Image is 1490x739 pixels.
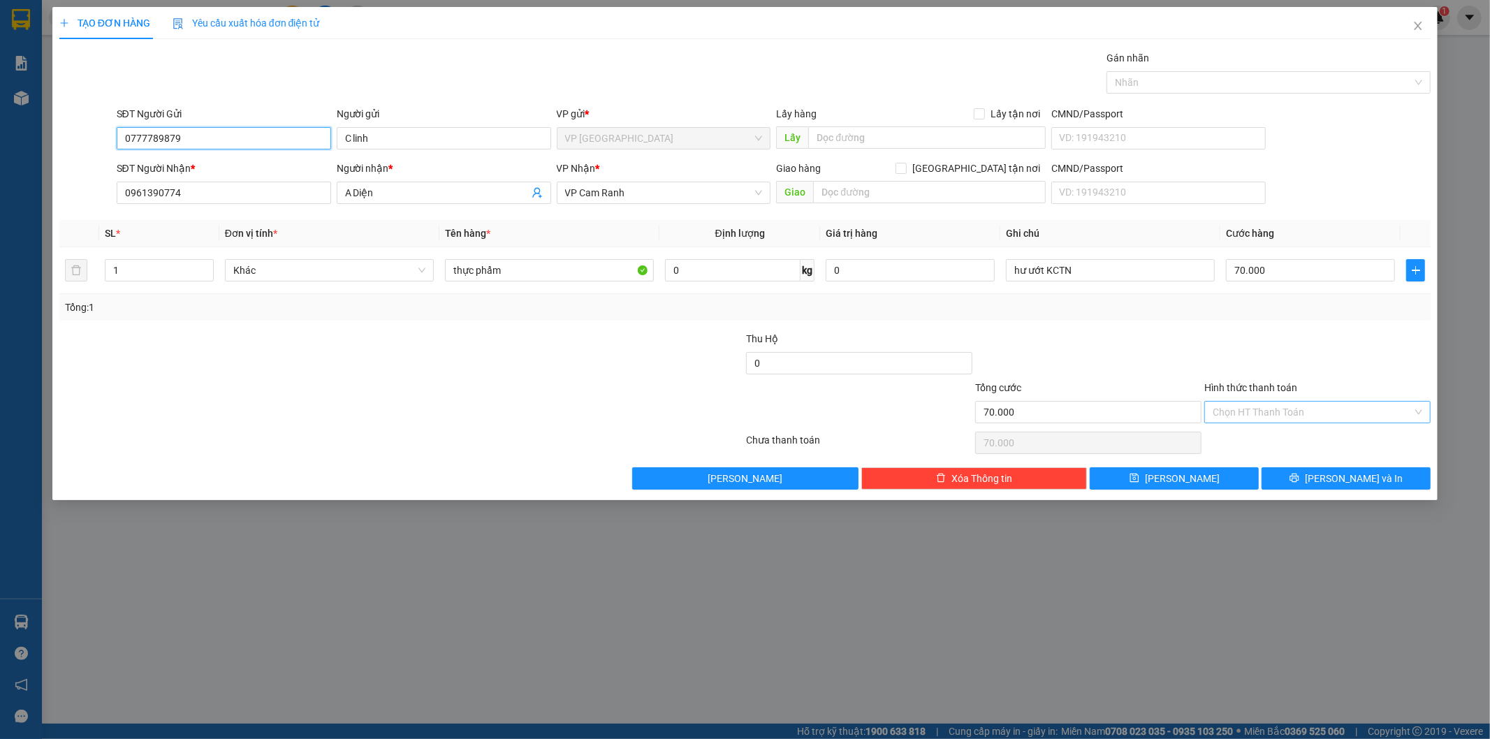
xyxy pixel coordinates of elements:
div: Người gửi [337,106,551,122]
span: kg [801,259,815,281]
span: plus [1407,265,1424,276]
div: SĐT Người Gửi [117,106,331,122]
span: VP Sài Gòn [565,128,763,149]
span: Giao [776,181,813,203]
button: save[PERSON_NAME] [1090,467,1259,490]
label: Hình thức thanh toán [1204,382,1297,393]
input: Dọc đường [808,126,1046,149]
input: VD: Bàn, Ghế [445,259,654,281]
button: Close [1398,7,1438,46]
span: plus [59,18,69,28]
input: 0 [826,259,995,281]
img: icon [173,18,184,29]
div: VP gửi [557,106,771,122]
div: Người nhận [337,161,551,176]
label: Gán nhãn [1106,52,1149,64]
div: CMND/Passport [1051,161,1266,176]
span: SL [105,228,116,239]
span: Lấy tận nơi [985,106,1046,122]
span: [PERSON_NAME] [708,471,782,486]
span: user-add [532,187,543,198]
span: printer [1290,473,1299,484]
span: Xóa Thông tin [951,471,1012,486]
input: Dọc đường [813,181,1046,203]
span: close [1412,20,1424,31]
div: Chưa thanh toán [745,432,974,457]
span: Tên hàng [445,228,490,239]
span: [PERSON_NAME] và In [1305,471,1403,486]
button: [PERSON_NAME] [632,467,859,490]
button: plus [1406,259,1425,281]
button: deleteXóa Thông tin [861,467,1088,490]
span: VP Nhận [557,163,596,174]
span: Lấy [776,126,808,149]
span: Giá trị hàng [826,228,877,239]
span: [GEOGRAPHIC_DATA] tận nơi [907,161,1046,176]
input: Ghi Chú [1006,259,1215,281]
button: printer[PERSON_NAME] và In [1262,467,1431,490]
span: Cước hàng [1226,228,1274,239]
span: Giao hàng [776,163,821,174]
div: Tổng: 1 [65,300,575,315]
span: Khác [233,260,425,281]
div: CMND/Passport [1051,106,1266,122]
button: delete [65,259,87,281]
div: SĐT Người Nhận [117,161,331,176]
span: TẠO ĐƠN HÀNG [59,17,150,29]
th: Ghi chú [1000,220,1220,247]
span: [PERSON_NAME] [1145,471,1220,486]
span: save [1130,473,1139,484]
span: Yêu cầu xuất hóa đơn điện tử [173,17,320,29]
span: Lấy hàng [776,108,817,119]
span: Thu Hộ [746,333,778,344]
span: Đơn vị tính [225,228,277,239]
span: Tổng cước [975,382,1021,393]
span: delete [936,473,946,484]
span: Định lượng [715,228,765,239]
span: VP Cam Ranh [565,182,763,203]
